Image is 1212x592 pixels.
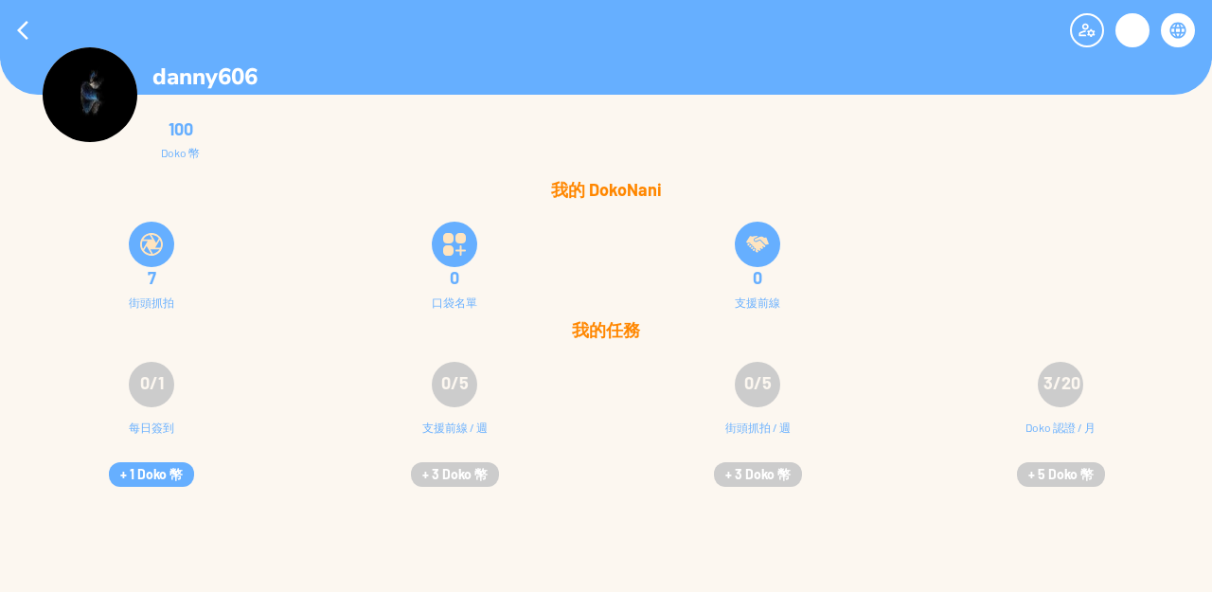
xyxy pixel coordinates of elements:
span: 0/5 [441,372,469,393]
div: 0 [617,268,898,287]
button: + 3 Doko 幣 [714,462,802,487]
img: bucketListIcon.svg [443,233,466,256]
div: 支援前線 [735,296,780,309]
div: Doko 認證 / 月 [1025,419,1096,457]
div: 街頭抓拍 [129,296,174,309]
span: 3/20 [1043,372,1080,393]
span: 0/1 [140,372,164,393]
img: snapShot.svg [140,233,163,256]
img: frontLineSupply.svg [746,233,769,256]
span: 0/5 [744,372,772,393]
div: Doko 幣 [161,146,200,159]
div: 每日簽到 [129,419,174,457]
div: 支援前線 / 週 [422,419,488,457]
img: Visruth.jpg not found [43,47,137,142]
div: 100 [161,119,200,138]
button: + 1 Doko 幣 [109,462,194,487]
div: 街頭抓拍 / 週 [725,419,791,457]
div: 7 [11,268,292,287]
button: + 3 Doko 幣 [411,462,499,487]
div: 口袋名單 [432,296,477,309]
div: 0 [314,268,595,287]
p: danny606 [152,62,258,93]
button: + 5 Doko 幣 [1017,462,1105,487]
